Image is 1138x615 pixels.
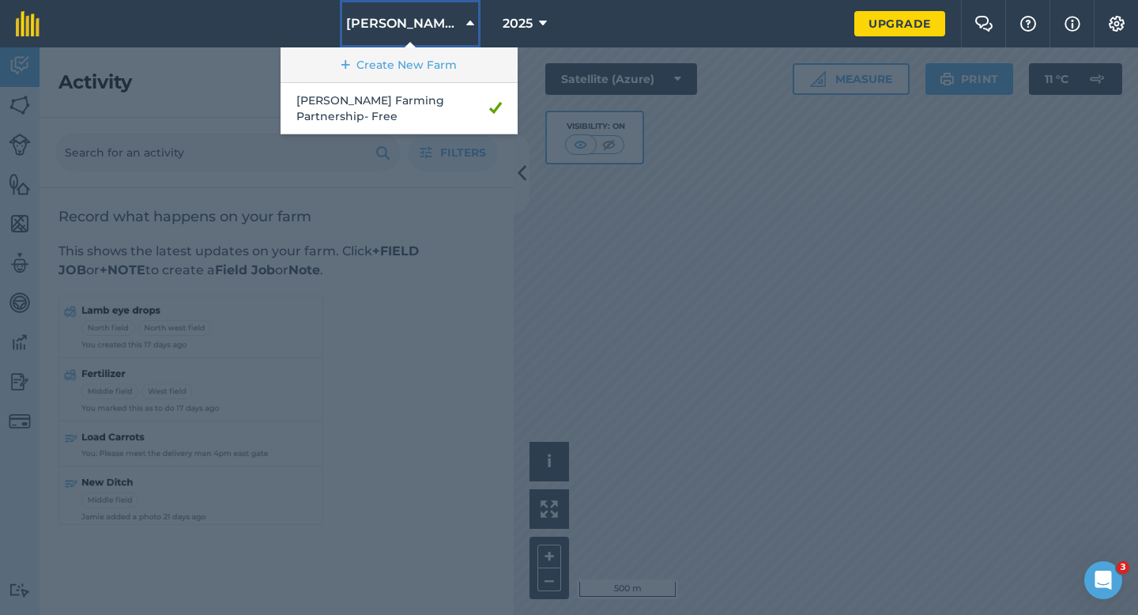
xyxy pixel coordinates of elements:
[503,14,533,33] span: 2025
[1019,16,1038,32] img: A question mark icon
[16,11,40,36] img: fieldmargin Logo
[1084,561,1122,599] iframe: Intercom live chat
[1107,16,1126,32] img: A cog icon
[1065,14,1080,33] img: svg+xml;base64,PHN2ZyB4bWxucz0iaHR0cDovL3d3dy53My5vcmcvMjAwMC9zdmciIHdpZHRoPSIxNyIgaGVpZ2h0PSIxNy...
[281,83,518,134] a: [PERSON_NAME] Farming Partnership- Free
[346,14,460,33] span: [PERSON_NAME] Farming Partnership
[974,16,993,32] img: Two speech bubbles overlapping with the left bubble in the forefront
[854,11,945,36] a: Upgrade
[1117,561,1129,574] span: 3
[281,47,518,83] a: Create New Farm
